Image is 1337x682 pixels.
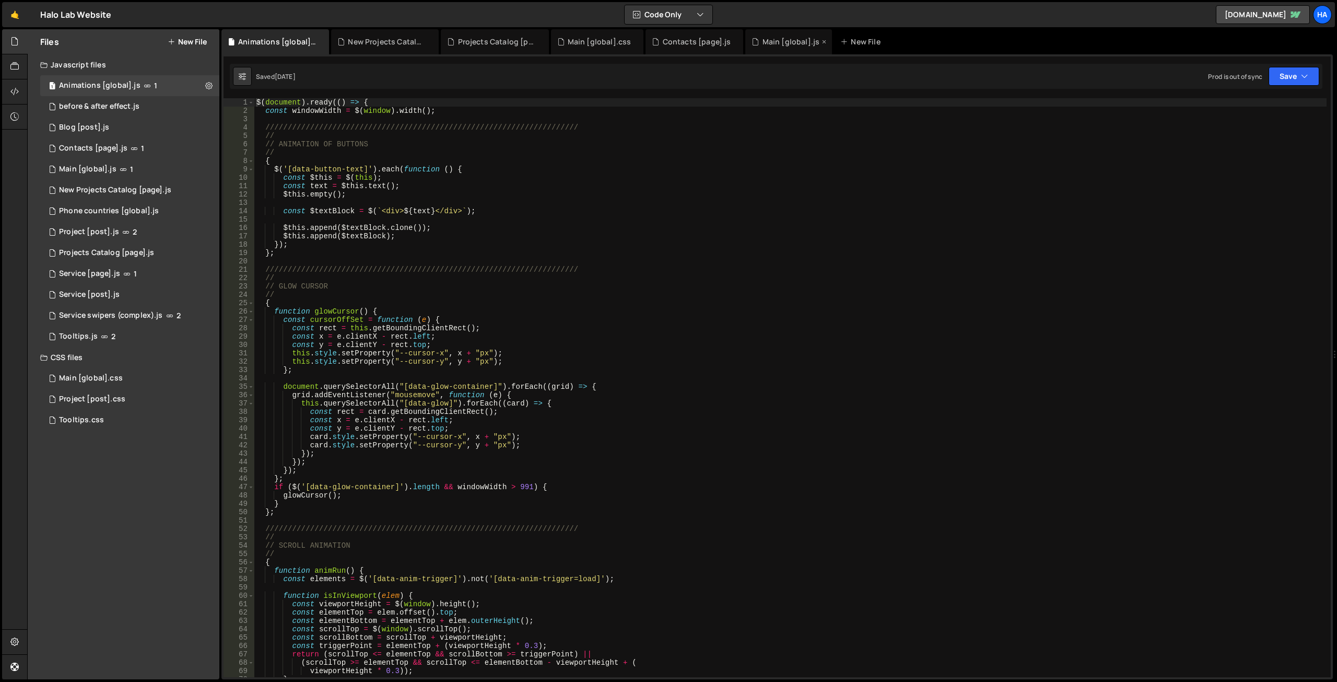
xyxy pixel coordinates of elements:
div: 826/7934.js [40,284,219,305]
div: 29 [224,332,254,341]
div: 4 [224,123,254,132]
div: 52 [224,525,254,533]
div: Tooltips.js [59,332,98,341]
span: 1 [134,270,137,278]
div: 38 [224,408,254,416]
div: Projects Catalog [page].js [458,37,536,47]
div: Blog [post].js [59,123,109,132]
div: 60 [224,592,254,600]
div: Main [global].css [59,374,123,383]
div: 6 [224,140,254,148]
div: 7 [224,148,254,157]
div: Projects Catalog [page].js [59,248,154,258]
div: Halo Lab Website [40,8,112,21]
div: 14 [224,207,254,215]
div: 826/8793.js [40,305,219,326]
div: 55 [224,550,254,558]
div: 15 [224,215,254,224]
div: 69 [224,667,254,675]
a: Ha [1313,5,1332,24]
div: 33 [224,366,254,374]
div: 61 [224,600,254,608]
div: before & after effect.js [59,102,139,111]
div: 826/2754.js [40,75,219,96]
div: 826/8916.js [40,222,219,242]
h2: Files [40,36,59,48]
div: 65 [224,633,254,642]
div: 39 [224,416,254,424]
div: Animations [global].js [59,81,140,90]
div: Contacts [page].js [663,37,731,47]
div: 826/10093.js [40,242,219,263]
div: 48 [224,491,254,500]
div: [DATE] [275,72,296,81]
div: 35 [224,383,254,391]
div: 12 [224,190,254,199]
div: 826/3363.js [40,117,219,138]
div: 62 [224,608,254,617]
div: 42 [224,441,254,449]
span: 1 [130,165,133,174]
div: Service [post].js [59,290,120,299]
div: 46 [224,475,254,483]
div: 826/24828.js [40,201,219,222]
button: Code Only [625,5,712,24]
div: 32 [224,357,254,366]
div: 27 [224,316,254,324]
div: 21 [224,265,254,274]
div: Service [page].js [59,269,120,279]
div: 59 [224,583,254,592]
div: 47 [224,483,254,491]
div: Tooltips.css [59,415,104,425]
div: Javascript files [28,54,219,75]
div: 44 [224,458,254,466]
div: Saved [256,72,296,81]
div: 8 [224,157,254,165]
div: 9 [224,165,254,174]
div: 54 [224,541,254,550]
div: 17 [224,232,254,240]
div: 25 [224,299,254,307]
div: New Projects Catalog [page].js [348,37,426,47]
button: New File [168,38,207,46]
div: 18 [224,240,254,249]
div: 11 [224,182,254,190]
a: [DOMAIN_NAME] [1216,5,1310,24]
div: 26 [224,307,254,316]
div: Phone countries [global].js [59,206,159,216]
div: 43 [224,449,254,458]
div: 23 [224,282,254,291]
div: Contacts [page].js [59,144,127,153]
div: 41 [224,433,254,441]
div: 20 [224,257,254,265]
div: 37 [224,399,254,408]
div: 51 [224,516,254,525]
div: 826/19389.js [40,96,219,117]
div: 826/10500.js [40,263,219,284]
button: Save [1269,67,1319,86]
div: 53 [224,533,254,541]
span: 2 [177,311,181,320]
div: 19 [224,249,254,257]
div: Main [global].css [568,37,631,47]
span: 1 [141,144,144,153]
div: Main [global].js [59,165,116,174]
div: 66 [224,642,254,650]
div: 3 [224,115,254,123]
div: 30 [224,341,254,349]
span: 2 [111,332,115,341]
div: New File [840,37,884,47]
div: 57 [224,567,254,575]
div: 56 [224,558,254,567]
div: Prod is out of sync [1208,72,1262,81]
div: 36 [224,391,254,399]
div: 58 [224,575,254,583]
div: 31 [224,349,254,357]
div: 13 [224,199,254,207]
div: 34 [224,374,254,383]
div: 24 [224,291,254,299]
span: 1 [49,83,55,91]
div: 826/45771.js [40,180,219,201]
div: 826/9226.css [40,389,219,410]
